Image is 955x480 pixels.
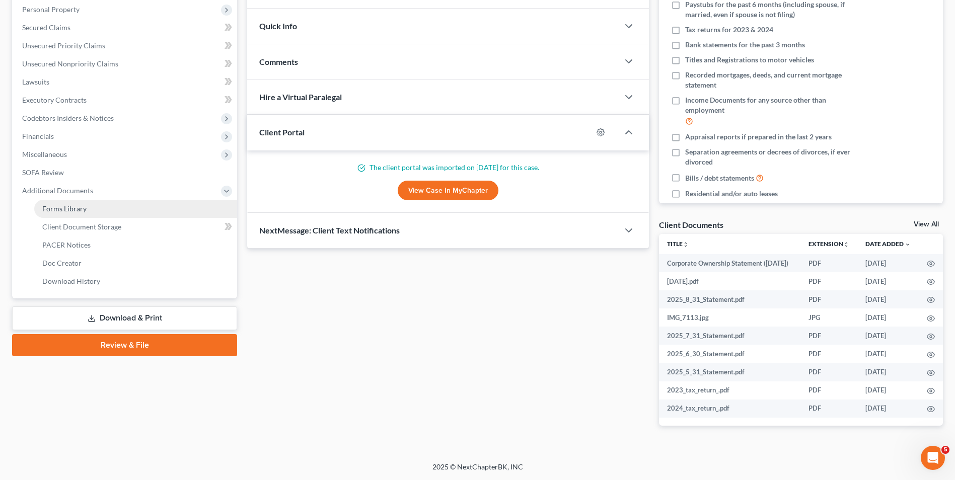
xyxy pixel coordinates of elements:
span: Executory Contracts [22,96,87,104]
a: Doc Creator [34,254,237,272]
span: Miscellaneous [22,150,67,158]
td: JPG [800,308,857,327]
iframe: Intercom live chat [921,446,945,470]
span: Appraisal reports if prepared in the last 2 years [685,132,832,142]
span: Income Documents for any source other than employment [685,95,863,115]
span: Hire a Virtual Paralegal [259,92,342,102]
span: Codebtors Insiders & Notices [22,114,114,122]
span: PACER Notices [42,241,91,249]
td: [DATE] [857,399,919,418]
a: Download History [34,272,237,290]
a: Date Added expand_more [865,240,911,248]
a: Download & Print [12,306,237,330]
td: PDF [800,272,857,290]
td: PDF [800,363,857,381]
td: [DATE] [857,308,919,327]
span: Recorded mortgages, deeds, and current mortgage statement [685,70,863,90]
a: View All [914,221,939,228]
a: Lawsuits [14,73,237,91]
a: Unsecured Priority Claims [14,37,237,55]
span: NextMessage: Client Text Notifications [259,225,400,235]
span: Unsecured Priority Claims [22,41,105,50]
td: 2023_tax_return_.pdf [659,381,800,399]
a: View Case in MyChapter [398,181,498,201]
a: Executory Contracts [14,91,237,109]
span: Unsecured Nonpriority Claims [22,59,118,68]
td: 2025_8_31_Statement.pdf [659,290,800,308]
span: Forms Library [42,204,87,213]
td: [DATE].pdf [659,272,800,290]
td: [DATE] [857,363,919,381]
i: expand_more [905,242,911,248]
span: Client Document Storage [42,222,121,231]
td: PDF [800,399,857,418]
i: unfold_more [843,242,849,248]
a: PACER Notices [34,236,237,254]
span: Quick Info [259,21,297,31]
span: Comments [259,57,298,66]
span: Bills / debt statements [685,173,754,183]
div: Client Documents [659,219,723,230]
span: Personal Property [22,5,80,14]
p: The client portal was imported on [DATE] for this case. [259,163,637,173]
a: Unsecured Nonpriority Claims [14,55,237,73]
td: PDF [800,254,857,272]
span: 5 [941,446,949,454]
td: [DATE] [857,254,919,272]
td: PDF [800,327,857,345]
span: Lawsuits [22,77,49,86]
td: PDF [800,290,857,308]
span: Tax returns for 2023 & 2024 [685,25,773,35]
td: PDF [800,381,857,399]
a: Forms Library [34,200,237,218]
a: Secured Claims [14,19,237,37]
div: 2025 © NextChapterBK, INC [191,462,765,480]
span: Titles and Registrations to motor vehicles [685,55,814,65]
td: [DATE] [857,381,919,399]
td: IMG_7113.jpg [659,308,800,327]
span: Financials [22,132,54,140]
td: [DATE] [857,272,919,290]
span: Separation agreements or decrees of divorces, if ever divorced [685,147,863,167]
td: [DATE] [857,290,919,308]
span: Secured Claims [22,23,70,32]
td: Corporate Ownership Statement ([DATE]) [659,254,800,272]
span: Doc Creator [42,259,82,267]
span: Residential and/or auto leases [685,189,778,199]
a: Client Document Storage [34,218,237,236]
span: Additional Documents [22,186,93,195]
a: SOFA Review [14,164,237,182]
td: 2024_tax_return_.pdf [659,399,800,418]
a: Titleunfold_more [667,240,689,248]
td: 2025_7_31_Statement.pdf [659,327,800,345]
span: Client Portal [259,127,305,137]
a: Extensionunfold_more [809,240,849,248]
td: [DATE] [857,327,919,345]
a: Review & File [12,334,237,356]
span: SOFA Review [22,168,64,177]
td: [DATE] [857,345,919,363]
td: 2025_5_31_Statement.pdf [659,363,800,381]
td: PDF [800,345,857,363]
i: unfold_more [683,242,689,248]
span: Download History [42,277,100,285]
td: 2025_6_30_Statement.pdf [659,345,800,363]
span: Bank statements for the past 3 months [685,40,805,50]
